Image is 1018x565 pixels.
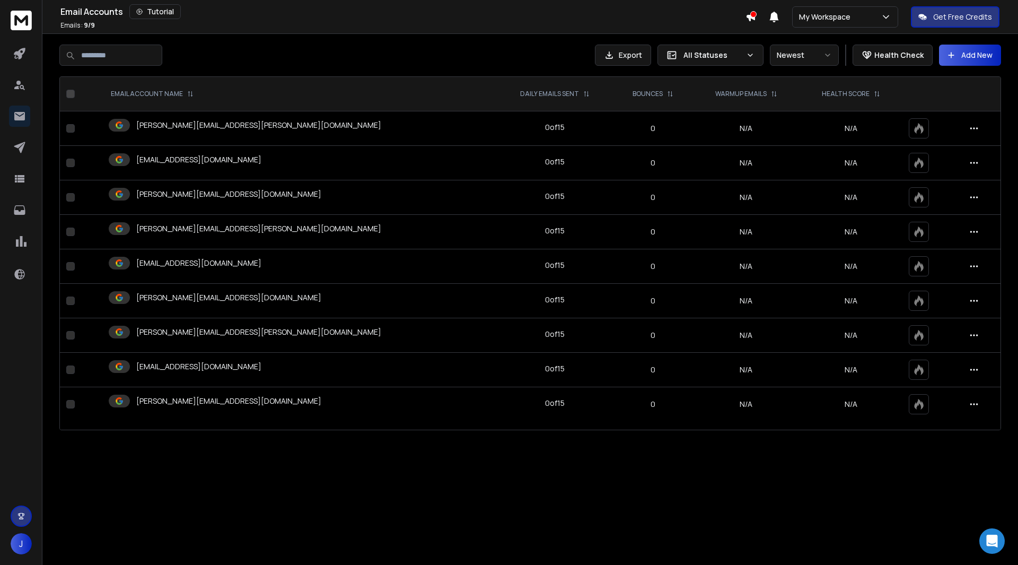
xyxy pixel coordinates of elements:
p: N/A [806,192,896,203]
td: N/A [692,353,800,387]
p: [PERSON_NAME][EMAIL_ADDRESS][DOMAIN_NAME] [136,292,321,303]
button: J [11,533,32,554]
p: N/A [806,158,896,168]
p: 0 [620,192,686,203]
p: WARMUP EMAILS [715,90,767,98]
p: [PERSON_NAME][EMAIL_ADDRESS][DOMAIN_NAME] [136,189,321,199]
p: Get Free Credits [933,12,992,22]
p: Emails : [60,21,95,30]
p: N/A [806,123,896,134]
div: 0 of 15 [545,329,565,340]
div: 0 of 15 [545,225,565,236]
p: 0 [620,295,686,306]
div: 0 of 15 [545,398,565,408]
button: Export [595,45,651,66]
span: 9 / 9 [84,21,95,30]
p: Health Check [874,50,924,60]
td: N/A [692,111,800,146]
button: Health Check [853,45,933,66]
p: N/A [806,227,896,237]
p: N/A [806,295,896,306]
p: 0 [620,158,686,168]
div: 0 of 15 [545,363,565,374]
p: [EMAIL_ADDRESS][DOMAIN_NAME] [136,361,261,372]
div: 0 of 15 [545,157,565,167]
p: 0 [620,227,686,237]
p: [PERSON_NAME][EMAIL_ADDRESS][PERSON_NAME][DOMAIN_NAME] [136,327,381,337]
td: N/A [692,387,800,422]
p: N/A [806,330,896,341]
div: 0 of 15 [545,122,565,133]
div: 0 of 15 [545,294,565,305]
button: Add New [939,45,1001,66]
p: N/A [806,261,896,272]
p: [EMAIL_ADDRESS][DOMAIN_NAME] [136,154,261,165]
p: [PERSON_NAME][EMAIL_ADDRESS][PERSON_NAME][DOMAIN_NAME] [136,120,381,131]
p: N/A [806,364,896,375]
p: N/A [806,399,896,410]
td: N/A [692,180,800,215]
p: [PERSON_NAME][EMAIL_ADDRESS][DOMAIN_NAME] [136,396,321,406]
p: 0 [620,123,686,134]
p: [EMAIL_ADDRESS][DOMAIN_NAME] [136,258,261,268]
p: 0 [620,330,686,341]
td: N/A [692,215,800,249]
p: 0 [620,261,686,272]
p: [PERSON_NAME][EMAIL_ADDRESS][PERSON_NAME][DOMAIN_NAME] [136,223,381,234]
td: N/A [692,249,800,284]
p: 0 [620,399,686,410]
div: 0 of 15 [545,260,565,271]
div: Email Accounts [60,4,745,19]
p: All Statuses [683,50,742,60]
td: N/A [692,146,800,180]
p: 0 [620,364,686,375]
td: N/A [692,284,800,318]
div: EMAIL ACCOUNT NAME [111,90,194,98]
button: Get Free Credits [911,6,999,28]
p: BOUNCES [633,90,663,98]
td: N/A [692,318,800,353]
p: HEALTH SCORE [822,90,870,98]
div: Open Intercom Messenger [979,528,1005,554]
div: 0 of 15 [545,191,565,202]
p: DAILY EMAILS SENT [520,90,579,98]
p: My Workspace [799,12,855,22]
button: Tutorial [129,4,181,19]
button: Newest [770,45,839,66]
